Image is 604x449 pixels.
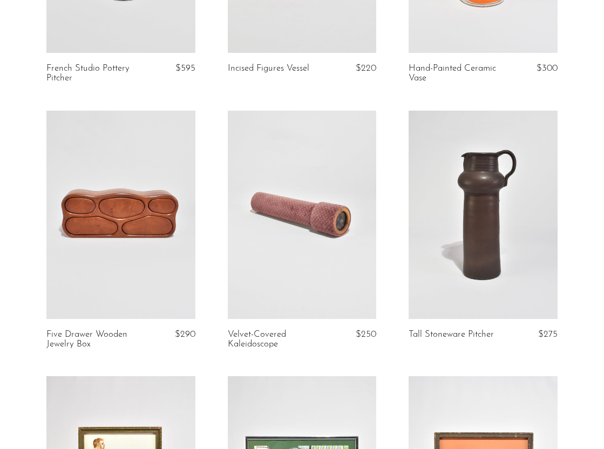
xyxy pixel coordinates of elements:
[228,64,309,73] a: Incised Figures Vessel
[537,64,558,73] span: $300
[409,64,506,84] a: Hand-Painted Ceramic Vase
[409,330,494,339] a: Tall Stoneware Pitcher
[46,330,144,350] a: Five Drawer Wooden Jewelry Box
[46,64,144,84] a: French Studio Pottery Pitcher
[228,330,325,350] a: Velvet-Covered Kaleidoscope
[175,64,195,73] span: $595
[538,330,558,339] span: $275
[356,330,376,339] span: $250
[175,330,195,339] span: $290
[356,64,376,73] span: $220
